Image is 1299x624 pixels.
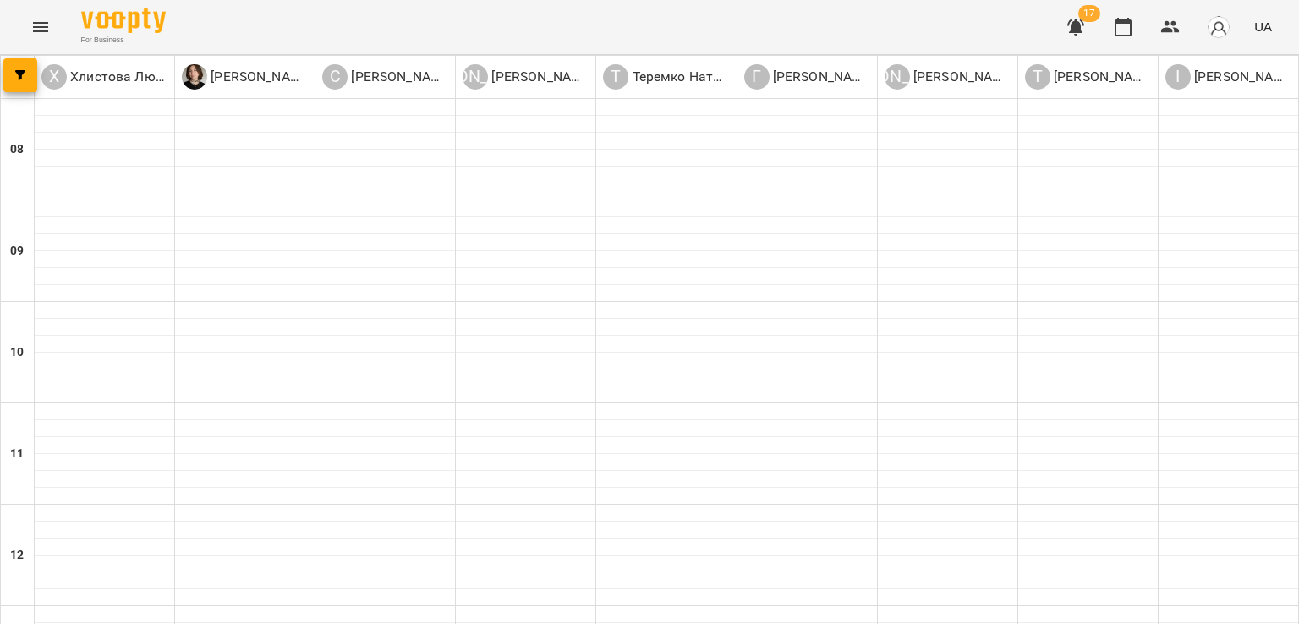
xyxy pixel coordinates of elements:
[81,35,166,46] span: For Business
[628,67,729,87] p: Теремко Наталя
[10,140,24,159] h6: 08
[20,7,61,47] button: Menu
[81,8,166,33] img: Voopty Logo
[488,67,589,87] p: [PERSON_NAME]
[1165,64,1191,90] div: І
[67,67,167,87] p: Хлистова Любов
[322,64,348,90] div: С
[910,67,1011,87] p: [PERSON_NAME]
[603,64,628,90] div: Т
[1050,67,1151,87] p: [PERSON_NAME] з Англійської
[463,64,488,90] div: [PERSON_NAME]
[10,242,24,260] h6: 09
[10,546,24,565] h6: 12
[1025,64,1050,90] div: Т
[182,64,207,90] img: 405a545ca8b23235dce0f14a3799354c.JPG
[207,67,308,87] p: [PERSON_NAME]
[10,343,24,362] h6: 10
[1078,5,1100,22] span: 17
[1247,11,1279,42] button: UA
[770,67,870,87] p: [PERSON_NAME]
[41,64,67,90] div: Х
[1207,15,1230,39] img: avatar_s.png
[348,67,448,87] p: [PERSON_NAME]
[1191,67,1291,87] p: [PERSON_NAME]
[744,64,770,90] div: Г
[885,64,910,90] div: [PERSON_NAME]
[1254,18,1272,36] span: UA
[10,445,24,463] h6: 11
